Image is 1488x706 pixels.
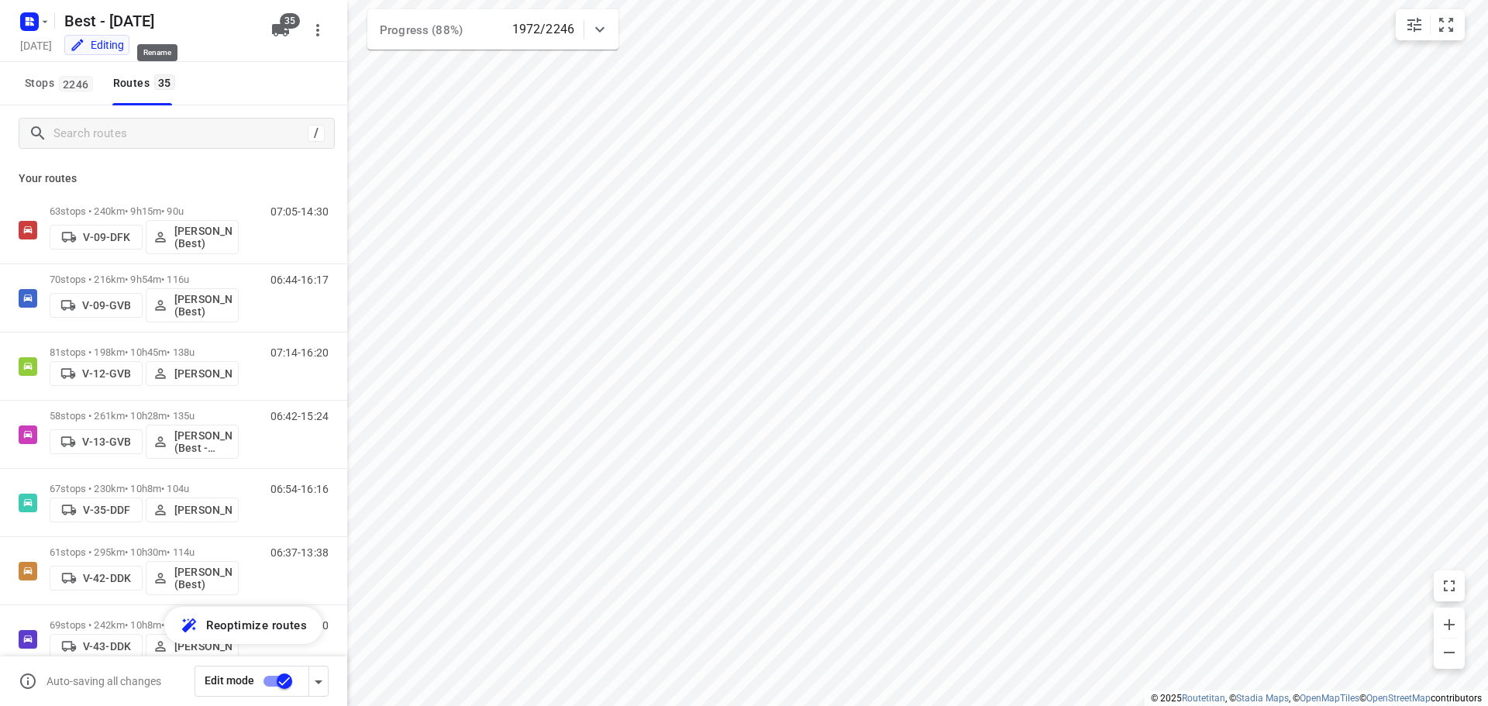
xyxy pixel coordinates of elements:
span: 35 [154,74,175,90]
button: Fit zoom [1431,9,1462,40]
p: V-35-DDF [83,504,130,516]
p: 06:42-15:24 [270,410,329,422]
p: 07:05-14:30 [270,205,329,218]
p: Auto-saving all changes [46,675,161,687]
p: V-09-DFK [83,231,130,243]
p: Your routes [19,170,329,187]
p: [PERSON_NAME] [174,640,232,653]
button: [PERSON_NAME] [146,361,239,386]
p: V-43-DDK [83,640,131,653]
p: 06:37-13:38 [270,546,329,559]
button: V-09-GVB [50,293,143,318]
button: [PERSON_NAME] (Best) [146,288,239,322]
button: V-13-GVB [50,429,143,454]
span: Stops [25,74,98,93]
h5: Best - [DATE] [58,9,259,33]
button: [PERSON_NAME] (Best) [146,220,239,254]
li: © 2025 , © , © © contributors [1151,693,1482,704]
button: 35 [265,15,296,46]
a: Stadia Maps [1236,693,1289,704]
p: [PERSON_NAME] [174,367,232,380]
input: Search routes [53,122,308,146]
div: Progress (88%)1972/2246 [367,9,618,50]
div: small contained button group [1396,9,1465,40]
button: [PERSON_NAME] [146,498,239,522]
div: Routes [113,74,180,93]
p: [PERSON_NAME] (Best) [174,566,232,591]
p: 81 stops • 198km • 10h45m • 138u [50,346,239,358]
button: More [302,15,333,46]
button: [PERSON_NAME] (Best) [146,561,239,595]
p: V-09-GVB [82,299,131,312]
p: V-12-GVB [82,367,131,380]
button: V-43-DDK [50,634,143,659]
span: Progress (88%) [380,23,463,37]
a: OpenStreetMap [1366,693,1431,704]
button: Reoptimize routes [164,607,322,644]
button: [PERSON_NAME] (Best - ZZP) [146,425,239,459]
div: / [308,125,325,142]
p: 06:44-16:17 [270,274,329,286]
button: [PERSON_NAME] [146,634,239,659]
p: 67 stops • 230km • 10h8m • 104u [50,483,239,494]
span: Reoptimize routes [206,615,307,635]
a: OpenMapTiles [1300,693,1359,704]
span: 35 [280,13,300,29]
p: 58 stops • 261km • 10h28m • 135u [50,410,239,422]
p: 07:14-16:20 [270,346,329,359]
p: 06:54-16:16 [270,483,329,495]
p: [PERSON_NAME] [174,504,232,516]
p: V-13-GVB [82,436,131,448]
p: 70 stops • 216km • 9h54m • 116u [50,274,239,285]
span: Edit mode [205,674,254,687]
div: Driver app settings [309,671,328,691]
p: 69 stops • 242km • 10h8m • 123u [50,619,239,631]
div: You are currently in edit mode. [70,37,124,53]
button: Map settings [1399,9,1430,40]
button: V-35-DDF [50,498,143,522]
a: Routetitan [1182,693,1225,704]
button: V-12-GVB [50,361,143,386]
p: 63 stops • 240km • 9h15m • 90u [50,205,239,217]
p: V-42-DDK [83,572,131,584]
h5: Project date [14,36,58,54]
p: [PERSON_NAME] (Best) [174,225,232,250]
p: [PERSON_NAME] (Best - ZZP) [174,429,232,454]
p: 61 stops • 295km • 10h30m • 114u [50,546,239,558]
p: 1972/2246 [512,20,574,39]
span: 2246 [59,76,93,91]
button: V-42-DDK [50,566,143,591]
button: V-09-DFK [50,225,143,250]
p: [PERSON_NAME] (Best) [174,293,232,318]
